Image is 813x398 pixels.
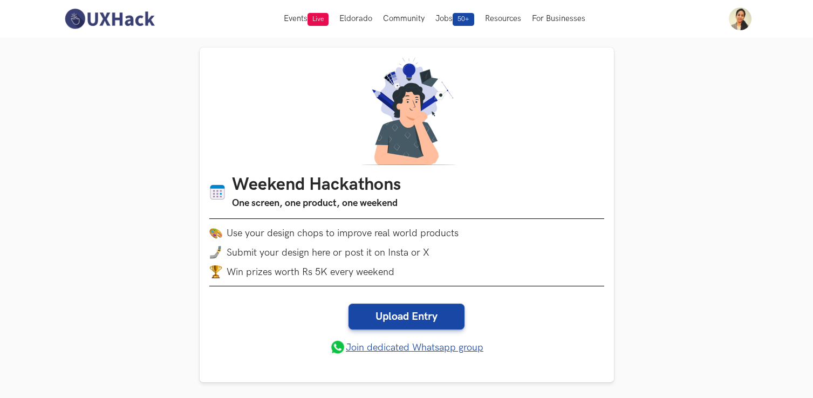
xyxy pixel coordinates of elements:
img: A designer thinking [355,57,459,165]
li: Use your design chops to improve real world products [209,227,604,239]
li: Win prizes worth Rs 5K every weekend [209,265,604,278]
h1: Weekend Hackathons [232,175,401,196]
span: 50+ [453,13,474,26]
img: palette.png [209,227,222,239]
img: UXHack-logo.png [62,8,158,30]
img: Calendar icon [209,184,226,201]
a: Join dedicated Whatsapp group [330,339,483,355]
a: Upload Entry [349,304,464,330]
span: Submit your design here or post it on Insta or X [227,247,429,258]
h3: One screen, one product, one weekend [232,196,401,211]
img: whatsapp.png [330,339,346,355]
img: trophy.png [209,265,222,278]
img: Your profile pic [729,8,751,30]
img: mobile-in-hand.png [209,246,222,259]
span: Live [308,13,329,26]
